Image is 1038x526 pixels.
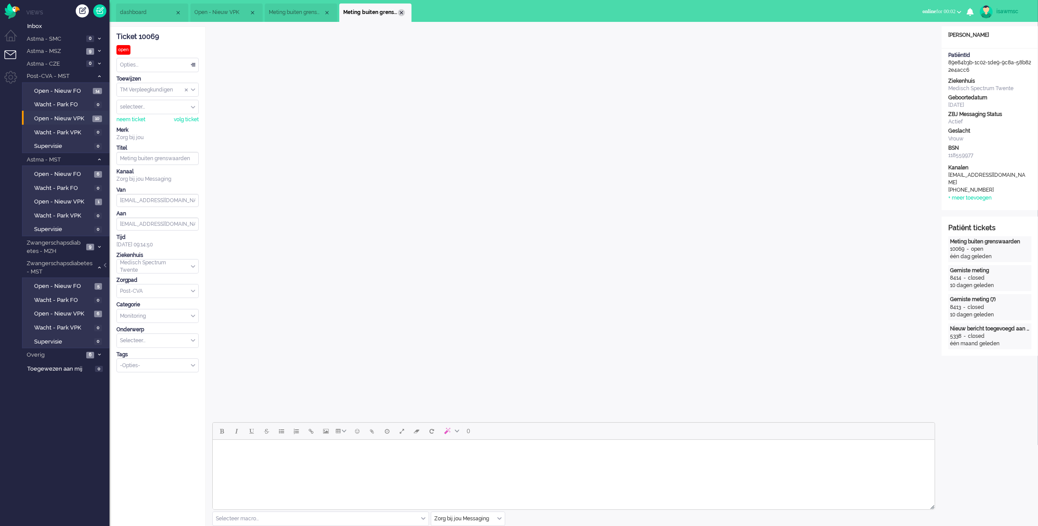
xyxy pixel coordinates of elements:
[34,324,92,332] span: Wacht - Park VPK
[94,129,102,136] span: 0
[116,32,199,42] div: Ticket 10069
[971,245,983,253] div: open
[980,5,993,18] img: avatar
[961,274,968,282] div: -
[25,113,109,123] a: Open - Nieuw VPK 10
[942,52,1038,74] div: 89e84b3b-1c02-1de9-9c8a-58b822e4acc6
[94,325,102,331] span: 0
[94,171,102,178] span: 6
[25,169,109,179] a: Open - Nieuw FO 6
[25,141,109,151] a: Supervisie 0
[95,283,102,290] span: 5
[25,183,109,193] a: Wacht - Park FO 0
[190,4,263,22] li: View
[94,185,102,192] span: 0
[25,210,109,220] a: Wacht - Park VPK 0
[25,99,109,109] a: Wacht - Park FO 0
[34,184,92,193] span: Wacht - Park FO
[229,424,244,438] button: Italic
[269,9,324,16] span: Meting buiten grenswaarden
[324,9,331,16] div: Close tab
[948,194,992,202] div: + meer toevoegen
[922,8,936,14] span: online
[34,142,92,151] span: Supervisie
[25,127,109,137] a: Wacht - Park VPK 0
[409,424,424,438] button: Clear formatting
[948,164,1031,172] div: Kanalen
[27,22,109,31] span: Inbox
[950,340,1030,347] div: één maand geleden
[116,126,199,134] div: Merk
[350,424,365,438] button: Emoticons
[116,134,199,141] div: Zorg bij jou
[4,71,24,91] li: Admin menu
[380,424,394,438] button: Delay message
[116,234,199,249] div: [DATE] 09:14:50
[94,213,102,219] span: 0
[274,424,289,438] button: Bullet list
[25,156,93,164] span: Astma - MST
[948,144,1031,152] div: BSN
[996,7,1029,16] div: isawmsc
[116,75,199,83] div: Toewijzen
[259,424,274,438] button: Strikethrough
[116,301,199,309] div: Categorie
[398,9,405,16] div: Close tab
[25,21,109,31] a: Inbox
[265,4,337,22] li: 9844
[25,309,109,318] a: Open - Nieuw VPK 6
[34,198,93,206] span: Open - Nieuw VPK
[950,296,1030,303] div: Gemiste meting (7)
[94,338,102,345] span: 0
[25,72,93,81] span: Post-CVA - MST
[948,127,1031,135] div: Geslacht
[968,333,985,340] div: closed
[394,424,409,438] button: Fullscreen
[950,333,961,340] div: 5338
[34,310,92,318] span: Open - Nieuw VPK
[4,4,20,19] img: flow_omnibird.svg
[94,102,102,108] span: 0
[927,501,935,509] div: Resize
[343,9,398,16] span: Meting buiten grenswaarden
[917,5,967,18] button: onlinefor 00:02
[120,9,175,16] span: dashboard
[365,424,380,438] button: Add attachment
[339,4,412,22] li: 10069
[116,358,199,373] div: Select Tags
[25,259,93,276] span: Zwangerschapsdiabetes - MST
[34,129,92,137] span: Wacht - Park VPK
[950,325,1030,333] div: Nieuw bericht toegevoegd aan gesprek
[95,366,103,372] span: 0
[86,60,94,67] span: 0
[961,333,968,340] div: -
[978,5,1029,18] a: isawmsc
[249,9,256,16] div: Close tab
[289,424,304,438] button: Numbered list
[922,8,956,14] span: for 00:02
[25,224,109,234] a: Supervisie 0
[25,196,109,206] a: Open - Nieuw VPK 1
[76,4,89,18] div: Creëer ticket
[4,6,20,12] a: Omnidesk
[25,337,109,346] a: Supervisie 0
[34,87,91,95] span: Open - Nieuw FO
[175,9,182,16] div: Close tab
[304,424,319,438] button: Insert/edit link
[25,86,109,95] a: Open - Nieuw FO 14
[94,297,102,304] span: 0
[4,50,24,70] li: Tickets menu
[950,304,961,311] div: 8413
[116,210,199,217] div: Aan
[25,281,109,291] a: Open - Nieuw FO 5
[950,311,1030,319] div: 10 dagen geleden
[34,296,92,305] span: Wacht - Park FO
[116,168,199,175] div: Kanaal
[25,60,84,68] span: Astma - CZE
[116,175,199,183] div: Zorg bij jou Messaging
[950,245,964,253] div: 10069
[93,88,102,95] span: 14
[948,94,1031,102] div: Geboortedatum
[116,83,199,97] div: Assign Group
[174,116,199,123] div: volg ticket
